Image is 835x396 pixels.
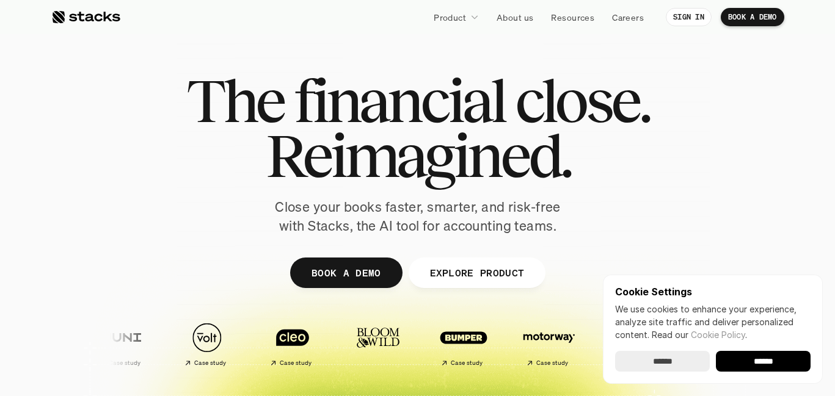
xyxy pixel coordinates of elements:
[728,13,777,21] p: BOOK A DEMO
[279,359,312,367] h2: Case study
[186,73,283,128] span: The
[721,8,784,26] a: BOOK A DEMO
[423,316,503,372] a: Case study
[408,257,545,288] a: EXPLORE PRODUCT
[108,359,140,367] h2: Case study
[497,11,533,24] p: About us
[144,232,198,241] a: Privacy Policy
[434,11,466,24] p: Product
[265,128,570,183] span: Reimagined.
[652,329,747,340] span: Read our .
[544,6,602,28] a: Resources
[194,359,226,367] h2: Case study
[429,264,524,281] p: EXPLORE PRODUCT
[605,6,651,28] a: Careers
[265,198,571,236] p: Close your books faster, smarter, and risk-free with Stacks, the AI tool for accounting teams.
[450,359,483,367] h2: Case study
[666,8,712,26] a: SIGN IN
[81,316,161,372] a: Case study
[612,11,644,24] p: Careers
[615,287,811,297] p: Cookie Settings
[536,359,568,367] h2: Case study
[551,11,594,24] p: Resources
[489,6,541,28] a: About us
[311,264,381,281] p: BOOK A DEMO
[290,257,402,288] a: BOOK A DEMO
[167,316,246,372] a: Case study
[515,73,649,128] span: close.
[509,316,588,372] a: Case study
[691,329,745,340] a: Cookie Policy
[673,13,704,21] p: SIGN IN
[294,73,505,128] span: financial
[615,303,811,341] p: We use cookies to enhance your experience, analyze site traffic and deliver personalized content.
[252,316,332,372] a: Case study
